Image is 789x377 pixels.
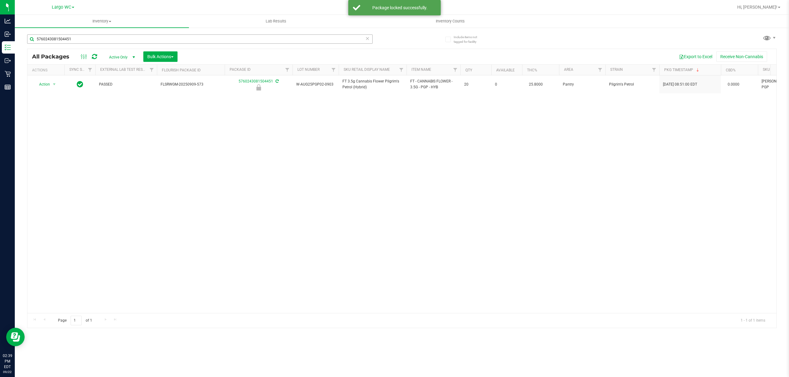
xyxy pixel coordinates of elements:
p: 02:39 PM EDT [3,353,12,370]
a: Filter [649,65,659,75]
a: 5760243081504451 [239,79,273,83]
a: Sync Status [69,67,93,72]
span: 1 - 1 of 1 items [736,316,770,325]
div: Package locked successfully. [364,5,436,11]
a: External Lab Test Result [100,67,149,72]
span: Action [34,80,50,89]
div: Actions [32,68,62,72]
a: Available [496,68,515,72]
a: Lab Results [189,15,363,28]
button: Export to Excel [675,51,716,62]
inline-svg: Reports [5,84,11,90]
span: Inventory Counts [427,18,473,24]
span: Inventory [15,18,189,24]
a: Filter [595,65,605,75]
inline-svg: Analytics [5,18,11,24]
button: Receive Non-Cannabis [716,51,767,62]
a: Inventory [15,15,189,28]
span: 25.8000 [526,80,546,89]
span: FT - CANNABIS FLOWER - 3.5G - PGP - HYB [410,78,457,90]
a: SKU [763,67,770,72]
span: [DATE] 08:51:00 EDT [663,82,697,87]
span: Bulk Actions [147,54,174,59]
span: Include items not tagged for facility [454,35,484,44]
a: Filter [450,65,460,75]
span: Hi, [PERSON_NAME]! [737,5,777,10]
a: Filter [282,65,292,75]
inline-svg: Retail [5,71,11,77]
span: W-AUG25PGP02-0903 [296,82,335,87]
a: Filter [147,65,157,75]
span: Clear [365,34,370,42]
a: CBD% [726,68,736,72]
span: PASSED [99,82,153,87]
input: Search Package ID, Item Name, SKU, Lot or Part Number... [27,34,373,44]
span: 20 [464,82,488,87]
div: Launch Hold [224,84,293,90]
button: Bulk Actions [143,51,178,62]
a: Inventory Counts [363,15,537,28]
a: Filter [329,65,339,75]
a: Flourish Package ID [162,68,201,72]
a: Qty [465,68,472,72]
span: 0.0000 [725,80,742,89]
span: FT 3.5g Cannabis Flower Pilgrim's Petrol (Hybrid) [342,78,403,90]
p: 09/22 [3,370,12,374]
inline-svg: Inventory [5,44,11,50]
span: All Packages [32,53,76,60]
a: THC% [527,68,537,72]
span: Lab Results [257,18,295,24]
inline-svg: Outbound [5,58,11,64]
a: Sku Retail Display Name [344,67,390,72]
iframe: Resource center [6,328,25,346]
span: Largo WC [52,5,71,10]
span: select [51,80,58,89]
a: Strain [610,67,623,72]
a: Pkg Timestamp [664,68,700,72]
span: Pantry [563,82,602,87]
a: Package ID [230,67,251,72]
a: Item Name [411,67,431,72]
a: Area [564,67,573,72]
span: In Sync [77,80,83,89]
span: 0 [495,82,518,87]
span: Sync from Compliance System [275,79,279,83]
span: Pilgrim's Petrol [609,82,656,87]
a: Lot Number [297,67,320,72]
span: FLSRWGM-20250909-573 [161,82,221,87]
inline-svg: Inbound [5,31,11,37]
a: Filter [85,65,95,75]
a: Filter [396,65,407,75]
span: Page of 1 [53,316,97,325]
input: 1 [71,316,82,325]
